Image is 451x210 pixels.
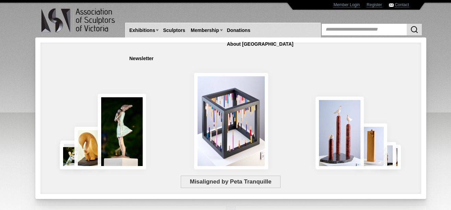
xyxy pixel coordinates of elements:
[41,7,116,34] img: logo.png
[127,52,156,65] a: Newsletter
[389,3,394,7] img: Contact ASV
[367,2,382,8] a: Register
[224,24,253,37] a: Donations
[188,24,222,37] a: Membership
[316,97,364,169] img: Rising Tides
[160,24,188,37] a: Sculptors
[194,73,268,169] img: Misaligned
[333,2,360,8] a: Member Login
[98,94,146,169] img: Connection
[224,38,296,51] a: About [GEOGRAPHIC_DATA]
[181,176,281,188] span: Misaligned by Peta Tranquille
[127,24,158,37] a: Exhibitions
[395,2,409,8] a: Contact
[356,123,387,169] img: Little Frog. Big Climb
[410,25,418,34] img: Search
